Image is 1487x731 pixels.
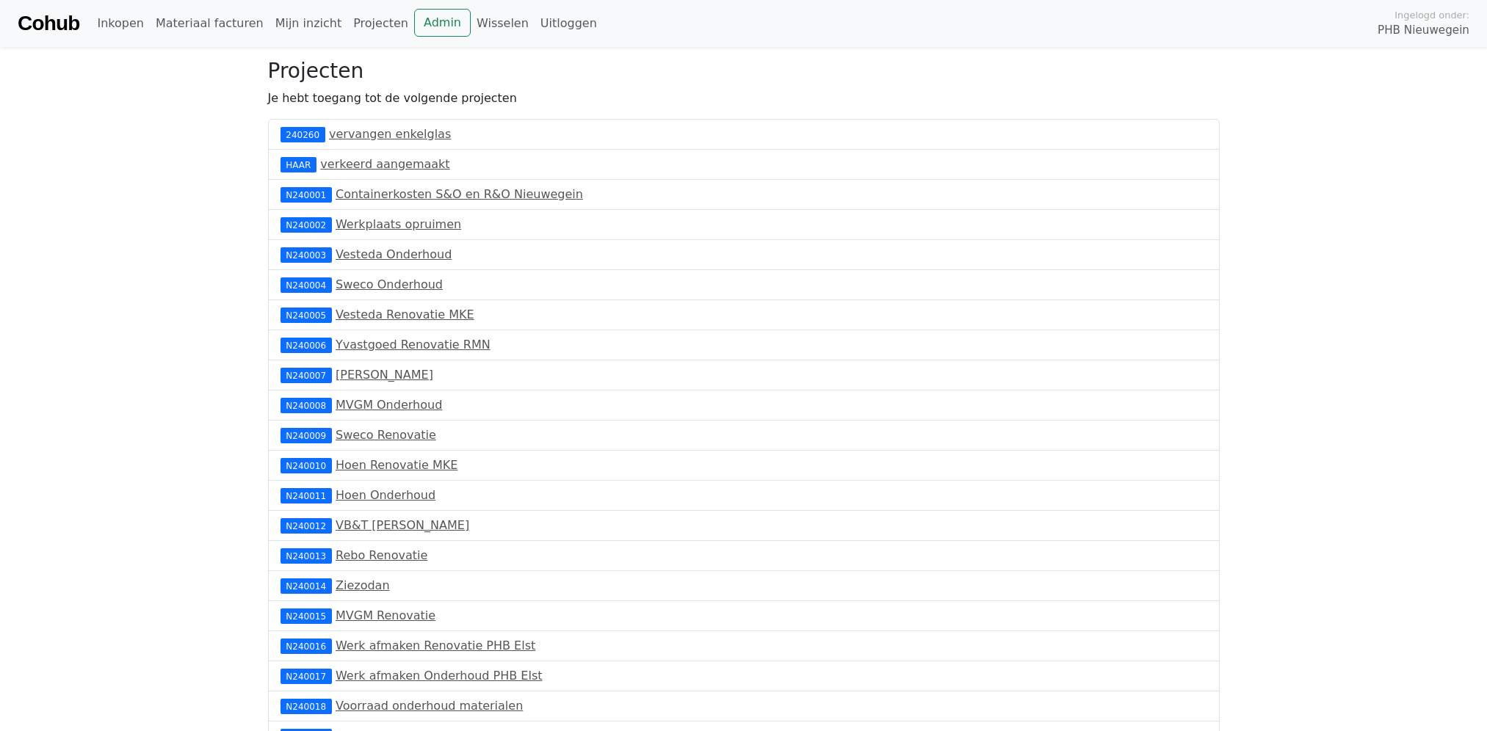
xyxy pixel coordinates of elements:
a: Admin [414,9,471,37]
a: Containerkosten S&O en R&O Nieuwegein [336,187,583,201]
div: N240013 [281,548,332,563]
a: Vesteda Renovatie MKE [336,308,474,321]
a: VB&T [PERSON_NAME] [336,518,469,532]
div: N240004 [281,277,332,292]
a: Projecten [347,9,414,38]
div: N240011 [281,488,332,503]
div: N240006 [281,338,332,352]
div: N240014 [281,578,332,593]
div: N240007 [281,368,332,382]
a: vervangen enkelglas [329,127,451,141]
h3: Projecten [268,59,1220,84]
a: Rebo Renovatie [336,548,427,562]
a: Werk afmaken Onderhoud PHB Elst [336,669,543,683]
div: N240009 [281,428,332,443]
div: 240260 [281,127,325,142]
span: PHB Nieuwegein [1378,22,1469,39]
a: Hoen Renovatie MKE [336,458,457,472]
a: Ziezodan [336,578,390,592]
a: Voorraad onderhoud materialen [336,699,523,713]
span: Ingelogd onder: [1394,8,1469,22]
a: verkeerd aangemaakt [320,157,449,171]
a: Uitloggen [535,9,603,38]
div: N240001 [281,187,332,202]
p: Je hebt toegang tot de volgende projecten [268,90,1220,107]
a: Werkplaats opruimen [336,217,461,231]
div: N240017 [281,669,332,683]
div: N240003 [281,247,332,262]
a: Werk afmaken Renovatie PHB Elst [336,639,535,652]
a: MVGM Renovatie [336,608,435,622]
a: Mijn inzicht [269,9,348,38]
div: N240005 [281,308,332,322]
div: HAAR [281,157,317,172]
a: Sweco Renovatie [336,428,436,442]
div: N240015 [281,608,332,623]
div: N240008 [281,398,332,412]
a: Hoen Onderhoud [336,488,435,502]
div: N240016 [281,639,332,653]
a: Cohub [18,6,79,41]
a: Vesteda Onderhoud [336,247,452,261]
a: [PERSON_NAME] [336,368,433,382]
div: N240002 [281,217,332,232]
a: Yvastgoed Renovatie RMN [336,338,491,352]
a: Materiaal facturen [150,9,269,38]
a: MVGM Onderhoud [336,398,442,412]
a: Inkopen [91,9,149,38]
a: Wisselen [471,9,535,38]
div: N240012 [281,518,332,533]
div: N240018 [281,699,332,713]
div: N240010 [281,458,332,473]
a: Sweco Onderhoud [336,277,443,291]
